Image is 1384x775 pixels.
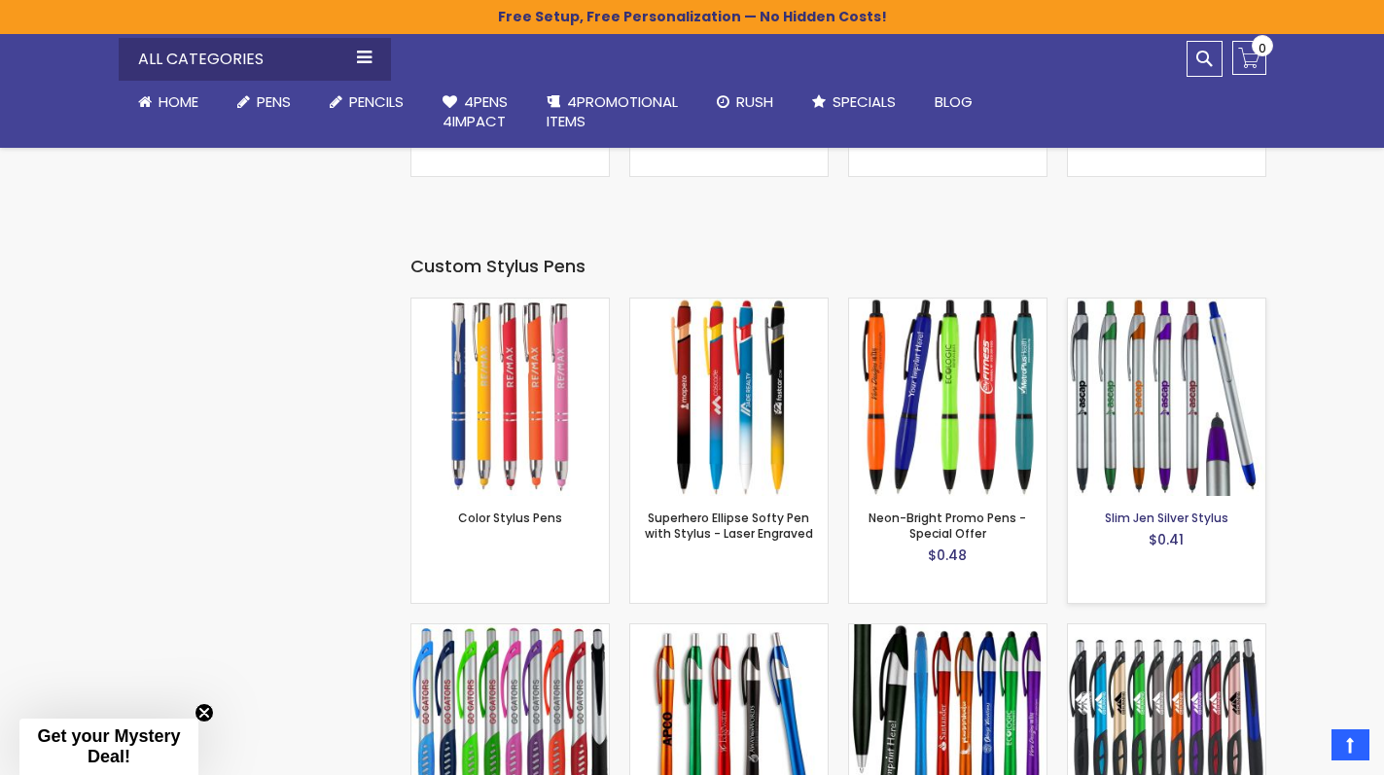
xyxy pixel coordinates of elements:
[19,719,198,775] div: Get your Mystery Deal!Close teaser
[310,81,423,123] a: Pencils
[547,91,678,131] span: 4PROMOTIONAL ITEMS
[1105,510,1228,526] a: Slim Jen Silver Stylus
[119,38,391,81] div: All Categories
[697,81,793,123] a: Rush
[423,81,527,144] a: 4Pens4impact
[736,91,773,112] span: Rush
[630,299,828,496] img: Superhero Ellipse Softy Pen with Stylus - Laser Engraved
[630,623,828,640] a: Promotional iSlimster Stylus Click Pen
[849,298,1047,314] a: Neon-Bright Promo Pens - Special Offer
[411,298,609,314] a: Color Stylus Pens
[119,81,218,123] a: Home
[527,81,697,144] a: 4PROMOTIONALITEMS
[793,81,915,123] a: Specials
[849,299,1047,496] img: Neon-Bright Promo Pens - Special Offer
[411,299,609,496] img: Color Stylus Pens
[458,510,562,526] a: Color Stylus Pens
[257,91,291,112] span: Pens
[869,510,1026,542] a: Neon-Bright Promo Pens - Special Offer
[1149,530,1184,549] span: $0.41
[349,91,404,112] span: Pencils
[630,298,828,314] a: Superhero Ellipse Softy Pen with Stylus - Laser Engraved
[159,91,198,112] span: Home
[645,510,813,542] a: Superhero Ellipse Softy Pen with Stylus - Laser Engraved
[1068,299,1265,496] img: Slim Jen Silver Stylus
[1232,41,1266,75] a: 0
[849,623,1047,640] a: TouchWrite Query Stylus Pen
[1068,623,1265,640] a: Boston Stylus Pen
[935,91,973,112] span: Blog
[443,91,508,131] span: 4Pens 4impact
[411,623,609,640] a: Lexus Stylus Pen
[37,726,180,766] span: Get your Mystery Deal!
[928,546,967,565] span: $0.48
[410,254,586,278] span: Custom Stylus Pens
[1068,298,1265,314] a: Slim Jen Silver Stylus
[218,81,310,123] a: Pens
[833,91,896,112] span: Specials
[915,81,992,123] a: Blog
[195,703,214,722] button: Close teaser
[1259,39,1266,57] span: 0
